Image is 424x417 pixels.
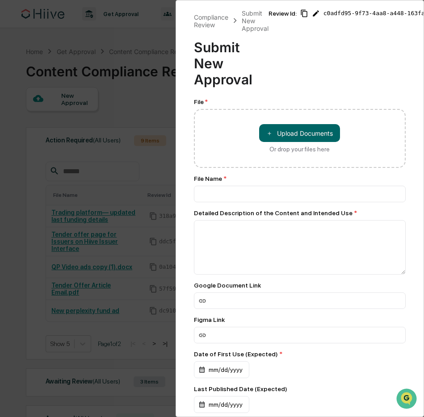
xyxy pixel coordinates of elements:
[9,130,16,138] div: 🔎
[9,113,16,121] div: 🖐️
[269,146,330,153] div: Or drop your files here
[194,350,406,358] div: Date of First Use (Expected)
[74,113,111,121] span: Attestations
[194,396,249,413] div: mm/dd/yyyy
[300,9,308,17] span: Copy Id
[395,388,420,412] iframe: Open customer support
[266,129,273,138] span: ＋
[5,109,61,125] a: 🖐️Preclearance
[89,151,108,158] span: Pylon
[194,385,406,392] div: Last Published Date (Expected)
[259,124,340,142] button: Or drop your files here
[194,98,406,105] div: File
[194,13,228,29] div: Compliance Review
[194,316,406,323] div: Figma Link
[194,209,406,217] div: Detailed Description of the Content and Intended Use
[30,77,113,84] div: We're available if you need us!
[18,129,56,138] span: Data Lookup
[65,113,72,121] div: 🗄️
[194,175,406,182] div: File Name
[5,126,60,142] a: 🔎Data Lookup
[269,10,297,17] span: Review Id:
[30,68,147,77] div: Start new chat
[152,71,163,82] button: Start new chat
[61,109,114,125] a: 🗄️Attestations
[194,361,249,378] div: mm/dd/yyyy
[194,282,406,289] div: Google Document Link
[63,151,108,158] a: Powered byPylon
[18,113,58,121] span: Preclearance
[242,9,269,32] div: Submit New Approval
[194,32,269,88] div: Submit New Approval
[9,19,163,33] p: How can we help?
[9,68,25,84] img: 1746055101610-c473b297-6a78-478c-a979-82029cc54cd1
[312,9,320,17] span: Edit Review ID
